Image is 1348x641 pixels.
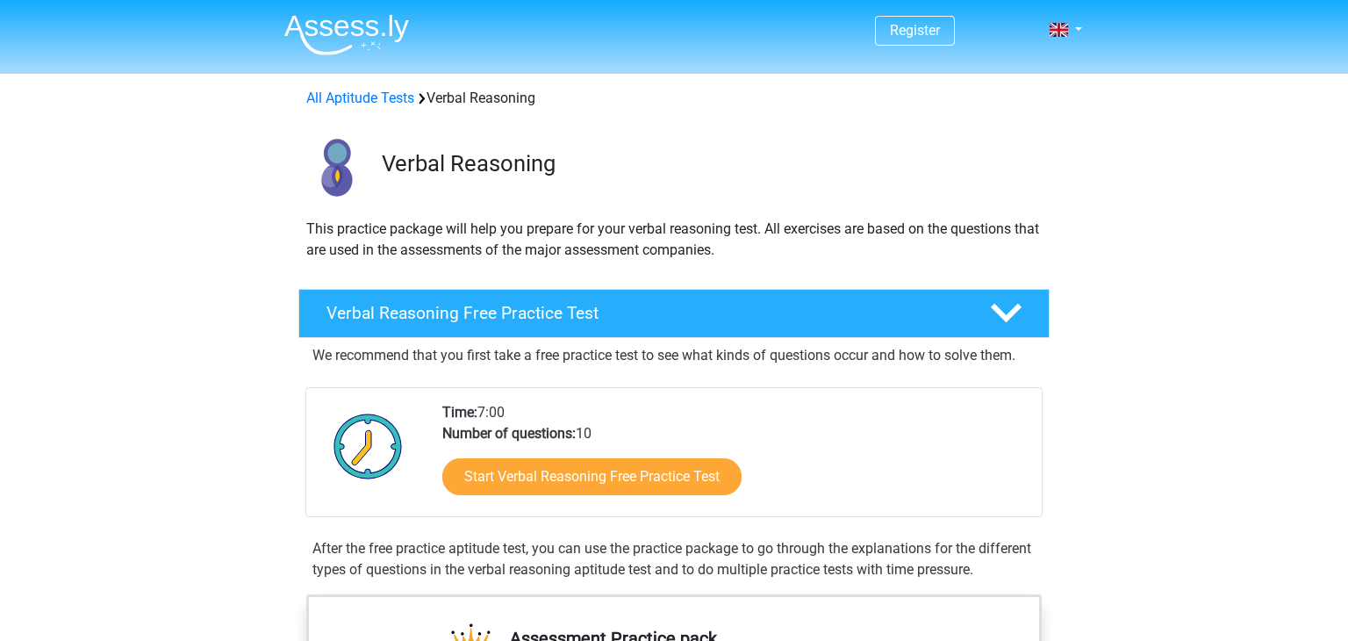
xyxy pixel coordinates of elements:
[284,14,409,55] img: Assessly
[326,303,962,323] h4: Verbal Reasoning Free Practice Test
[442,458,742,495] a: Start Verbal Reasoning Free Practice Test
[291,289,1057,338] a: Verbal Reasoning Free Practice Test
[429,402,1041,516] div: 7:00 10
[306,90,414,106] a: All Aptitude Tests
[299,130,374,205] img: verbal reasoning
[324,402,412,490] img: Clock
[312,345,1036,366] p: We recommend that you first take a free practice test to see what kinds of questions occur and ho...
[442,425,576,442] b: Number of questions:
[299,88,1049,109] div: Verbal Reasoning
[306,219,1042,261] p: This practice package will help you prepare for your verbal reasoning test. All exercises are bas...
[890,22,940,39] a: Register
[305,538,1043,580] div: After the free practice aptitude test, you can use the practice package to go through the explana...
[442,404,477,421] b: Time:
[382,150,1036,177] h3: Verbal Reasoning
